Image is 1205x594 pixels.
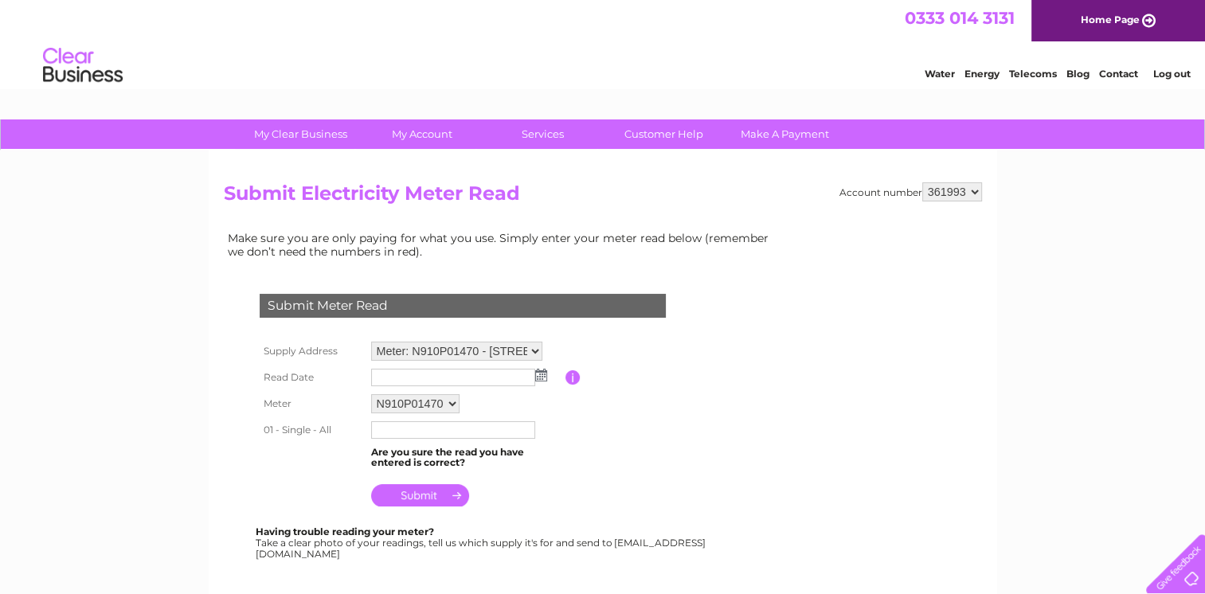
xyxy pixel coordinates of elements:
[235,119,366,149] a: My Clear Business
[1152,68,1190,80] a: Log out
[1009,68,1057,80] a: Telecoms
[367,443,565,473] td: Are you sure the read you have entered is correct?
[224,228,781,261] td: Make sure you are only paying for what you use. Simply enter your meter read below (remember we d...
[477,119,608,149] a: Services
[260,294,666,318] div: Submit Meter Read
[565,370,581,385] input: Information
[371,484,469,506] input: Submit
[224,182,982,213] h2: Submit Electricity Meter Read
[598,119,730,149] a: Customer Help
[42,41,123,90] img: logo.png
[356,119,487,149] a: My Account
[256,390,367,417] th: Meter
[227,9,980,77] div: Clear Business is a trading name of Verastar Limited (registered in [GEOGRAPHIC_DATA] No. 3667643...
[256,526,708,559] div: Take a clear photo of your readings, tell us which supply it's for and send to [EMAIL_ADDRESS][DO...
[1066,68,1090,80] a: Blog
[925,68,955,80] a: Water
[1099,68,1138,80] a: Contact
[964,68,1000,80] a: Energy
[256,338,367,365] th: Supply Address
[256,365,367,390] th: Read Date
[839,182,982,201] div: Account number
[256,526,434,537] b: Having trouble reading your meter?
[905,8,1015,28] a: 0333 014 3131
[535,369,547,381] img: ...
[719,119,851,149] a: Make A Payment
[256,417,367,443] th: 01 - Single - All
